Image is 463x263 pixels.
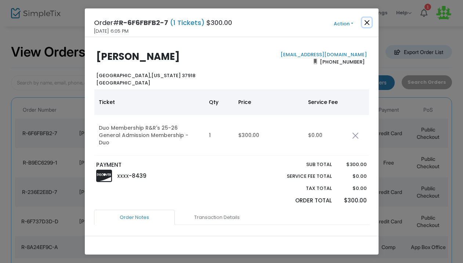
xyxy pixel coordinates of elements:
[94,28,129,35] span: [DATE] 6:05 PM
[317,56,367,68] span: [PHONE_NUMBER]
[339,161,367,168] p: $300.00
[322,20,366,28] button: Action
[94,210,175,225] a: Order Notes
[234,89,304,115] th: Price
[119,18,168,27] span: R-6F6FBFB2-7
[352,132,359,139] img: cross.png
[96,72,151,79] span: [GEOGRAPHIC_DATA],
[117,173,129,179] span: XXXX
[362,18,372,27] button: Close
[339,185,367,192] p: $0.00
[304,89,348,115] th: Service Fee
[94,89,205,115] th: Ticket
[270,173,332,180] p: Service Fee Total
[177,210,257,225] a: Transaction Details
[96,50,180,63] b: [PERSON_NAME]
[94,18,232,28] h4: Order# $300.00
[270,197,332,205] p: Order Total
[270,185,332,192] p: Tax Total
[339,197,367,205] p: $300.00
[94,89,369,156] div: Data table
[129,172,147,180] span: -8439
[339,173,367,180] p: $0.00
[96,72,195,86] b: [US_STATE] 37918 [GEOGRAPHIC_DATA]
[304,115,348,156] td: $0.00
[205,115,234,156] td: 1
[168,18,206,27] span: (1 Tickets)
[94,115,205,156] td: Duo Membership R&R's 25-26 General Admission Membership - Duo
[205,89,234,115] th: Qty
[279,51,367,58] a: [EMAIL_ADDRESS][DOMAIN_NAME]
[270,161,332,168] p: Sub total
[234,115,304,156] td: $300.00
[96,161,228,169] p: PAYMENT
